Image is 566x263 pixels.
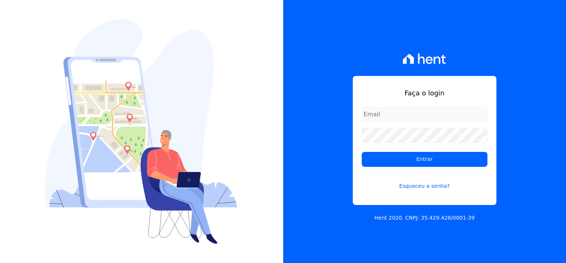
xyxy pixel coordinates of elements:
[362,173,487,190] a: Esqueceu a senha?
[362,107,487,122] input: Email
[362,88,487,98] h1: Faça o login
[45,19,238,244] img: Login
[362,152,487,167] input: Entrar
[374,214,475,222] p: Hent 2020. CNPJ: 35.429.428/0001-39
